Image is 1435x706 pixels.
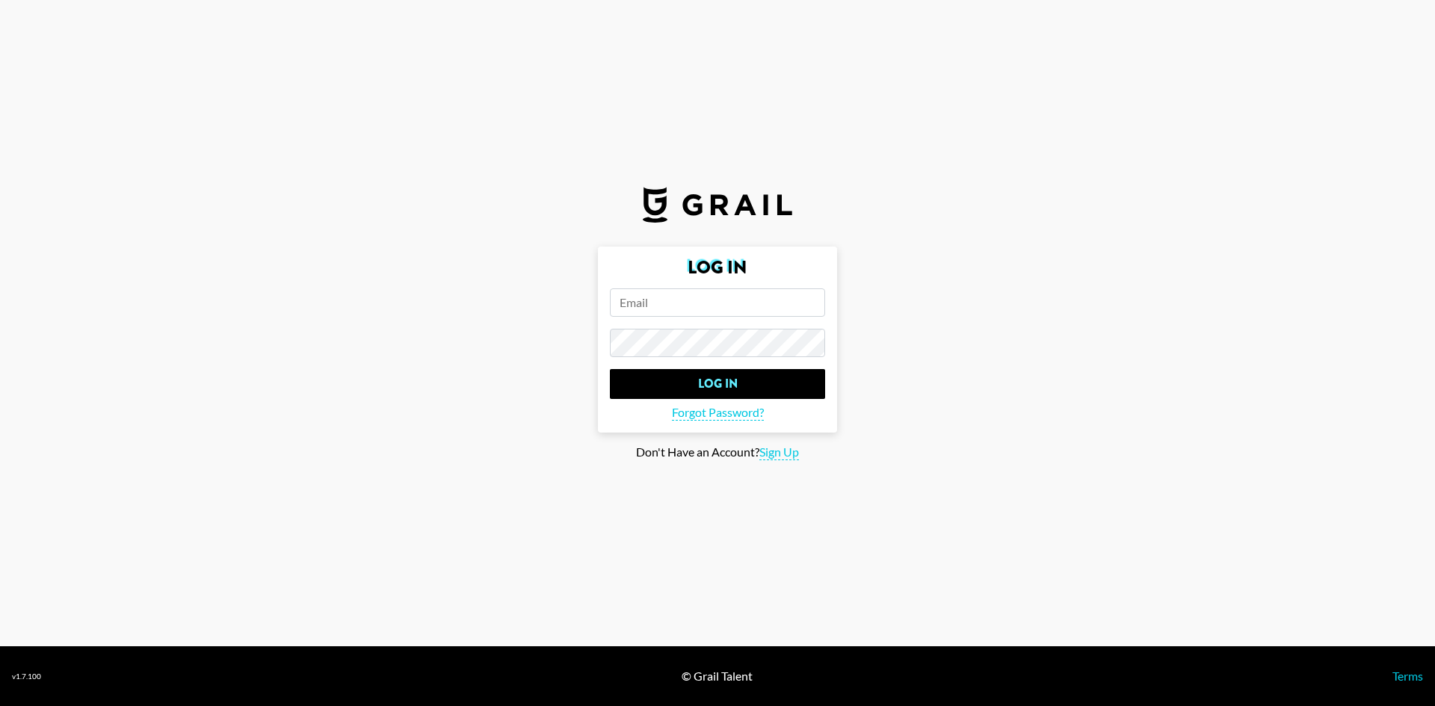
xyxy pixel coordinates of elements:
input: Email [610,288,825,317]
a: Terms [1392,669,1423,683]
input: Log In [610,369,825,399]
div: Don't Have an Account? [12,445,1423,460]
span: Forgot Password? [672,405,764,421]
div: v 1.7.100 [12,672,41,681]
span: Sign Up [759,445,799,460]
h2: Log In [610,258,825,276]
div: © Grail Talent [682,669,753,684]
img: Grail Talent Logo [643,187,792,223]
